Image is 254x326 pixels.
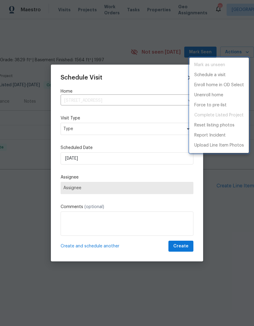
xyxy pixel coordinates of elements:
p: Force to pre-list [194,102,227,108]
span: Project is already completed [189,110,249,120]
p: Report Incident [194,132,226,139]
p: Upload Line Item Photos [194,142,244,149]
p: Schedule a visit [194,72,226,78]
p: Reset listing photos [194,122,235,129]
p: Enroll home in OD Select [194,82,244,88]
p: Unenroll home [194,92,223,98]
